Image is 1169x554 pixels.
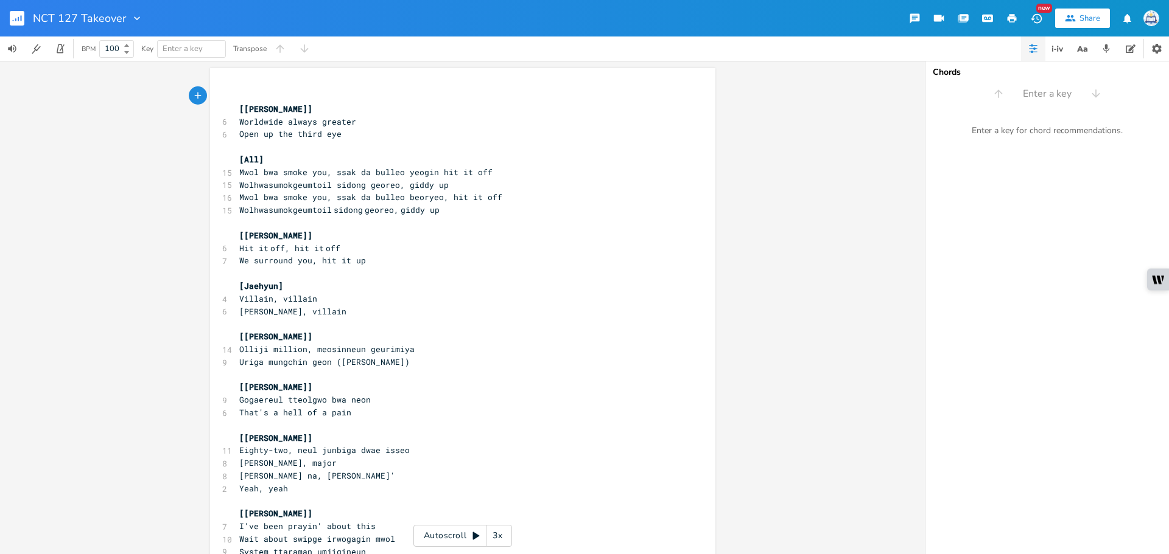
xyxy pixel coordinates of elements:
img: Sign In [1143,10,1159,26]
span: Wait about swipge irwogagin mwol [239,533,395,544]
span: [PERSON_NAME], villain [239,306,346,317]
span: Open up the third eye [239,128,342,139]
span: [[PERSON_NAME]] [239,103,312,114]
span: Wolhwasumokgeumtoil sidong georeo, giddy up [239,204,440,215]
button: New [1024,7,1048,29]
span: Mwol bwa smoke you, ssak da bulleo yeogin hit it off [239,167,493,178]
span: Uriga mungchin geon ([PERSON_NAME]) [239,356,410,367]
button: Share [1055,9,1110,28]
span: [[PERSON_NAME]] [239,508,312,519]
span: Wolhwasumokgeumtoil sidong georeo, giddy up [239,179,449,190]
span: Villain, villain [239,293,317,304]
span: Hit it off, hit it off [239,243,340,254]
span: I've been prayin' about this [239,521,376,531]
span: [PERSON_NAME] na, [PERSON_NAME]' [239,470,395,481]
div: Chords [933,68,1162,77]
span: Enter a key [1023,87,1072,101]
span: [All] [239,154,264,165]
div: BPM [82,46,96,52]
div: 3x [486,525,508,547]
div: Autoscroll [413,525,512,547]
span: [Jaehyun] [239,280,283,291]
div: Share [1079,13,1100,24]
span: Enter a key [163,43,203,54]
span: [[PERSON_NAME]] [239,230,312,241]
div: Key [141,45,153,52]
span: Mwol bwa smoke you, ssak da bulleo beoryeo, hit it off [239,192,502,203]
span: [[PERSON_NAME]] [239,331,312,342]
span: Worldwide always greater [239,116,356,127]
span: [PERSON_NAME], major [239,457,337,468]
div: Enter a key for chord recommendations. [925,118,1169,144]
span: Eighty-two, neul junbiga dwae isseo [239,445,410,455]
span: [[PERSON_NAME]] [239,432,312,443]
span: We surround you, hit it up [239,255,366,266]
div: New [1036,4,1052,13]
span: That's a hell of a pain [239,407,351,418]
span: Yeah, yeah [239,483,288,494]
span: [[PERSON_NAME]] [239,381,312,392]
div: Transpose [233,45,267,52]
span: NCT 127 Takeover [33,13,126,24]
span: Olliji million, meosinneun geurimiya [239,344,415,355]
span: Gogaereul tteolgwo bwa neon [239,394,371,405]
